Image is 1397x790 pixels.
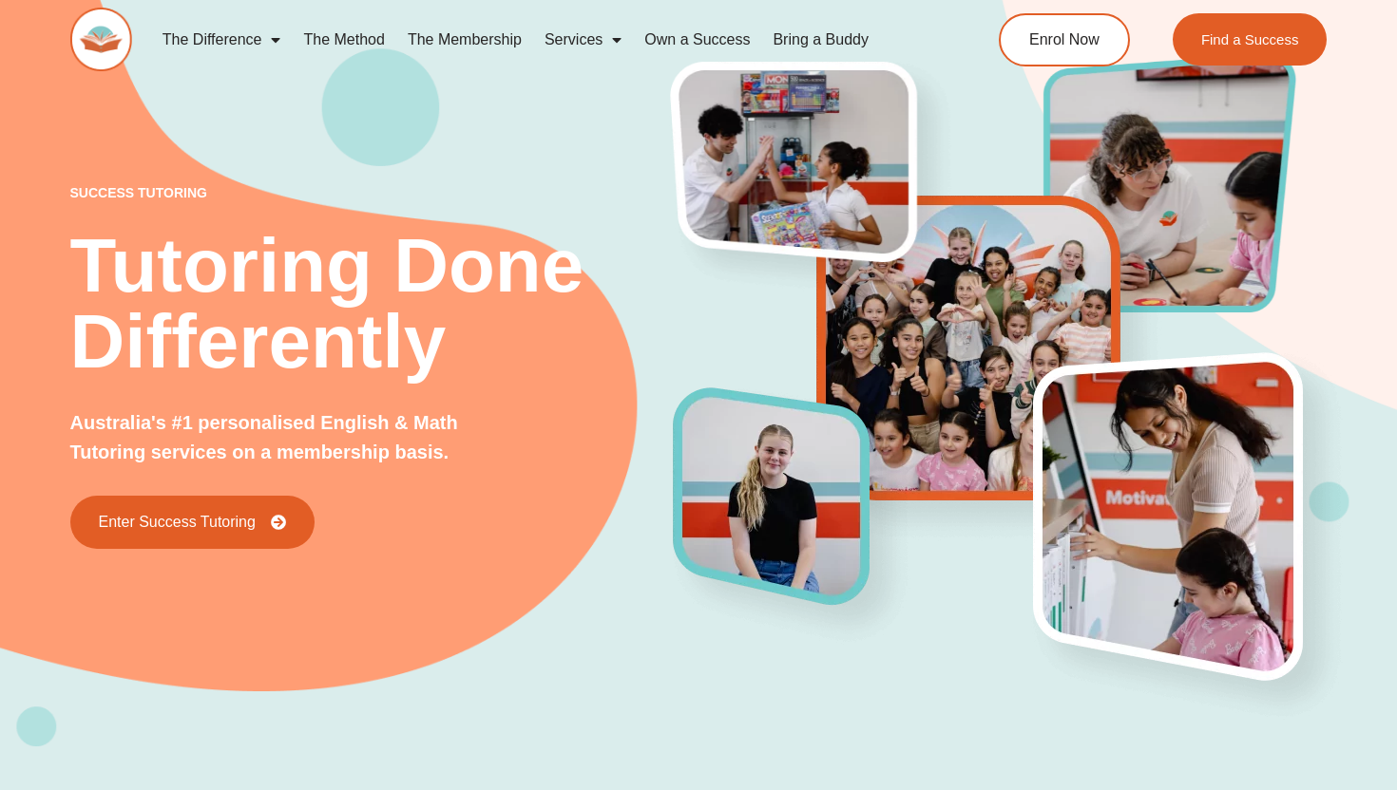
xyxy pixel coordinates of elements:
[70,186,674,199] p: success tutoring
[292,18,395,62] a: The Method
[70,496,315,549] a: Enter Success Tutoring
[396,18,533,62] a: The Membership
[70,408,511,467] p: Australia's #1 personalised English & Math Tutoring services on a membership basis.
[1029,32,1100,47] span: Enrol Now
[1173,13,1328,66] a: Find a Success
[99,515,256,530] span: Enter Success Tutoring
[151,18,928,62] nav: Menu
[1201,32,1299,47] span: Find a Success
[151,18,293,62] a: The Difference
[70,228,674,380] h2: Tutoring Done Differently
[761,18,880,62] a: Bring a Buddy
[999,13,1130,66] a: Enrol Now
[633,18,761,62] a: Own a Success
[533,18,633,62] a: Services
